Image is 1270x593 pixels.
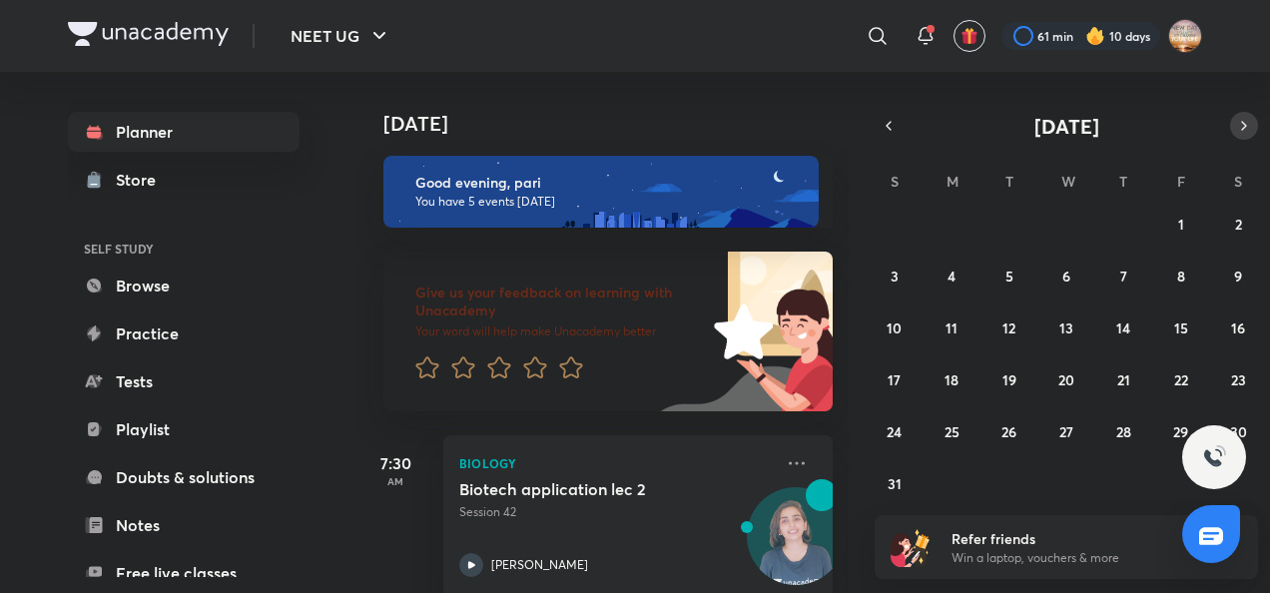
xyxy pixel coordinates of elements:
[1120,267,1127,286] abbr: August 7, 2025
[1005,172,1013,191] abbr: Tuesday
[459,479,708,499] h5: Biotech application lec 2
[879,415,911,447] button: August 24, 2025
[1222,311,1254,343] button: August 16, 2025
[1061,172,1075,191] abbr: Wednesday
[948,267,955,286] abbr: August 4, 2025
[68,266,300,305] a: Browse
[993,311,1025,343] button: August 12, 2025
[1058,370,1074,389] abbr: August 20, 2025
[1116,318,1130,337] abbr: August 14, 2025
[1107,363,1139,395] button: August 21, 2025
[68,409,300,449] a: Playlist
[279,16,403,56] button: NEET UG
[879,260,911,292] button: August 3, 2025
[491,556,588,574] p: [PERSON_NAME]
[68,112,300,152] a: Planner
[936,311,967,343] button: August 11, 2025
[1177,267,1185,286] abbr: August 8, 2025
[993,260,1025,292] button: August 5, 2025
[879,363,911,395] button: August 17, 2025
[891,172,899,191] abbr: Sunday
[1165,363,1197,395] button: August 22, 2025
[1178,215,1184,234] abbr: August 1, 2025
[1059,318,1073,337] abbr: August 13, 2025
[415,284,707,319] h6: Give us your feedback on learning with Unacademy
[1222,415,1254,447] button: August 30, 2025
[1165,415,1197,447] button: August 29, 2025
[879,467,911,499] button: August 31, 2025
[1050,363,1082,395] button: August 20, 2025
[891,267,899,286] abbr: August 3, 2025
[1050,260,1082,292] button: August 6, 2025
[1050,415,1082,447] button: August 27, 2025
[888,370,901,389] abbr: August 17, 2025
[1177,172,1185,191] abbr: Friday
[1222,208,1254,240] button: August 2, 2025
[1222,260,1254,292] button: August 9, 2025
[459,503,773,521] p: Session 42
[1062,267,1070,286] abbr: August 6, 2025
[1117,370,1130,389] abbr: August 21, 2025
[383,156,819,228] img: evening
[936,415,967,447] button: August 25, 2025
[888,474,902,493] abbr: August 31, 2025
[1107,260,1139,292] button: August 7, 2025
[1116,422,1131,441] abbr: August 28, 2025
[355,475,435,487] p: AM
[415,194,801,210] p: You have 5 events [DATE]
[355,451,435,475] h5: 7:30
[1002,370,1016,389] abbr: August 19, 2025
[1002,318,1015,337] abbr: August 12, 2025
[68,232,300,266] h6: SELF STUDY
[993,415,1025,447] button: August 26, 2025
[1202,445,1226,469] img: ttu
[947,172,958,191] abbr: Monday
[936,363,967,395] button: August 18, 2025
[1107,415,1139,447] button: August 28, 2025
[383,112,853,136] h4: [DATE]
[1005,267,1013,286] abbr: August 5, 2025
[945,422,959,441] abbr: August 25, 2025
[1059,422,1073,441] abbr: August 27, 2025
[1107,311,1139,343] button: August 14, 2025
[415,323,707,339] p: Your word will help make Unacademy better
[891,527,931,567] img: referral
[116,168,168,192] div: Store
[1165,311,1197,343] button: August 15, 2025
[953,20,985,52] button: avatar
[936,260,967,292] button: August 4, 2025
[68,361,300,401] a: Tests
[1231,318,1245,337] abbr: August 16, 2025
[68,457,300,497] a: Doubts & solutions
[1231,370,1246,389] abbr: August 23, 2025
[1001,422,1016,441] abbr: August 26, 2025
[945,370,958,389] abbr: August 18, 2025
[1234,267,1242,286] abbr: August 9, 2025
[960,27,978,45] img: avatar
[1235,215,1242,234] abbr: August 2, 2025
[1119,172,1127,191] abbr: Thursday
[459,451,773,475] p: Biology
[1050,311,1082,343] button: August 13, 2025
[879,311,911,343] button: August 10, 2025
[1165,260,1197,292] button: August 8, 2025
[646,252,833,411] img: feedback_image
[946,318,957,337] abbr: August 11, 2025
[952,549,1197,567] p: Win a laptop, vouchers & more
[1168,19,1202,53] img: pari Neekhra
[1173,422,1188,441] abbr: August 29, 2025
[887,422,902,441] abbr: August 24, 2025
[993,363,1025,395] button: August 19, 2025
[68,505,300,545] a: Notes
[1165,208,1197,240] button: August 1, 2025
[887,318,902,337] abbr: August 10, 2025
[68,160,300,200] a: Store
[1174,370,1188,389] abbr: August 22, 2025
[952,528,1197,549] h6: Refer friends
[1085,26,1105,46] img: streak
[903,112,1230,140] button: [DATE]
[68,313,300,353] a: Practice
[1174,318,1188,337] abbr: August 15, 2025
[1222,363,1254,395] button: August 23, 2025
[1234,172,1242,191] abbr: Saturday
